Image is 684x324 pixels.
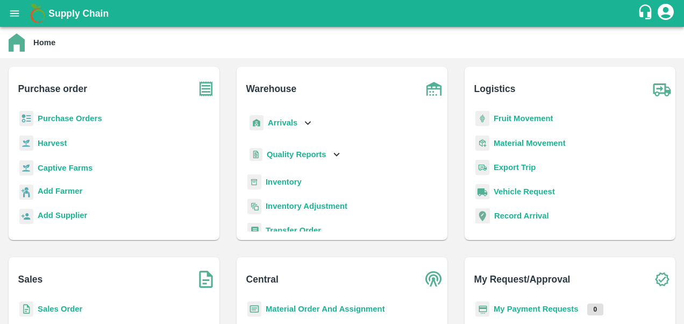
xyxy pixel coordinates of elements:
b: Quality Reports [267,150,326,159]
img: delivery [475,160,489,175]
img: payment [475,301,489,317]
a: Purchase Orders [38,114,102,123]
img: soSales [193,266,219,293]
b: My Request/Approval [474,272,571,287]
img: farmer [19,185,33,200]
img: central [421,266,447,293]
img: vehicle [475,184,489,200]
img: fruit [475,111,489,126]
p: 0 [587,304,604,315]
a: Add Supplier [38,209,87,224]
a: Fruit Movement [494,114,553,123]
a: Transfer Order [266,226,321,235]
a: Captive Farms [38,164,92,172]
img: whArrival [250,115,263,131]
a: My Payment Requests [494,305,579,313]
b: Sales [18,272,43,287]
img: whTransfer [247,223,261,238]
a: Inventory Adjustment [266,202,347,210]
button: open drawer [2,1,27,26]
a: Add Farmer [38,185,82,200]
b: Logistics [474,81,516,96]
a: Supply Chain [48,6,637,21]
img: harvest [19,135,33,151]
img: logo [27,3,48,24]
a: Harvest [38,139,67,147]
a: Record Arrival [494,212,549,220]
img: material [475,135,489,151]
img: truck [649,75,675,102]
div: Arrivals [247,111,314,135]
img: reciept [19,111,33,126]
img: centralMaterial [247,301,261,317]
a: Material Movement [494,139,566,147]
b: Central [246,272,279,287]
img: check [649,266,675,293]
b: Purchase order [18,81,87,96]
b: Add Supplier [38,211,87,220]
img: harvest [19,160,33,176]
b: Supply Chain [48,8,109,19]
img: inventory [247,199,261,214]
img: purchase [193,75,219,102]
a: Inventory [266,178,302,186]
a: Sales Order [38,305,82,313]
b: Add Farmer [38,187,82,195]
b: Home [33,38,55,47]
img: warehouse [421,75,447,102]
div: Quality Reports [247,144,343,166]
a: Vehicle Request [494,187,555,196]
a: Material Order And Assignment [266,305,385,313]
img: supplier [19,209,33,224]
div: account of current user [656,2,675,25]
b: Arrivals [268,118,297,127]
img: home [9,33,25,52]
img: whInventory [247,174,261,190]
div: customer-support [637,4,656,23]
img: qualityReport [250,148,262,161]
img: sales [19,301,33,317]
b: Warehouse [246,81,297,96]
img: recordArrival [475,208,490,223]
a: Export Trip [494,163,536,172]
